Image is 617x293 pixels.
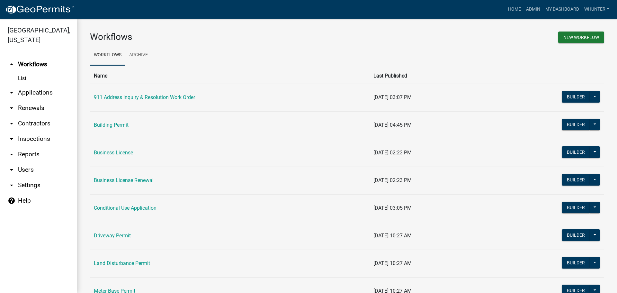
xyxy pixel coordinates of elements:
span: [DATE] 02:23 PM [373,177,412,183]
i: arrow_drop_down [8,104,15,112]
i: arrow_drop_down [8,151,15,158]
i: arrow_drop_down [8,120,15,127]
button: Builder [562,146,590,158]
a: Workflows [90,45,125,66]
button: Builder [562,174,590,186]
button: Builder [562,91,590,103]
button: Builder [562,229,590,241]
span: [DATE] 03:05 PM [373,205,412,211]
span: [DATE] 10:27 AM [373,260,412,266]
a: whunter [582,3,612,15]
i: arrow_drop_down [8,89,15,96]
span: [DATE] 10:27 AM [373,233,412,239]
a: Building Permit [94,122,129,128]
a: Admin [523,3,543,15]
a: Business License Renewal [94,177,154,183]
th: Last Published [370,68,486,84]
a: Business License [94,150,133,156]
button: Builder [562,257,590,269]
span: [DATE] 02:23 PM [373,150,412,156]
i: arrow_drop_down [8,166,15,174]
th: Name [90,68,370,84]
a: 911 Address Inquiry & Resolution Work Order [94,94,195,100]
a: Land Disturbance Permit [94,260,150,266]
i: arrow_drop_down [8,135,15,143]
i: arrow_drop_down [8,181,15,189]
span: [DATE] 04:45 PM [373,122,412,128]
button: Builder [562,202,590,213]
a: Archive [125,45,152,66]
button: Builder [562,119,590,130]
i: arrow_drop_up [8,60,15,68]
span: [DATE] 03:07 PM [373,94,412,100]
a: Driveway Permit [94,233,131,239]
a: My Dashboard [543,3,582,15]
button: New Workflow [558,32,604,43]
h3: Workflows [90,32,342,42]
i: help [8,197,15,205]
a: Conditional Use Application [94,205,156,211]
a: Home [505,3,523,15]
